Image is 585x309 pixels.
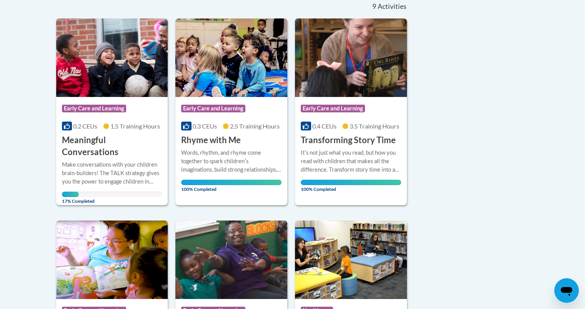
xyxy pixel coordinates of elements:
span: 1.5 Training Hours [110,122,160,130]
span: 0.3 CEUs [193,122,217,130]
img: Course Logo [56,220,168,299]
img: Course Logo [295,220,407,299]
span: Early Care and Learning [301,105,365,112]
img: Course Logo [175,18,287,97]
span: 100% Completed [181,180,282,192]
span: Early Care and Learning [181,105,245,112]
iframe: Button to launch messaging window [554,278,579,303]
span: 17% Completed [62,192,79,204]
div: Your progress [301,180,401,185]
span: Early Care and Learning [62,105,126,112]
h3: Transforming Story Time [301,134,396,146]
div: Your progress [62,192,79,197]
span: 9 [372,2,376,11]
h3: Meaningful Conversations [62,134,162,158]
a: Course LogoEarly Care and Learning0.2 CEUs1.5 Training Hours Meaningful ConversationsMake convers... [56,18,168,205]
a: Course LogoEarly Care and Learning0.4 CEUs3.5 Training Hours Transforming Story TimeItʹs not just... [295,18,407,205]
span: Activities [378,2,407,11]
div: Your progress [181,180,282,185]
img: Course Logo [56,18,168,97]
div: Words, rhythm, and rhyme come together to spark childrenʹs imaginations, build strong relationshi... [181,149,282,174]
span: 100% Completed [301,180,401,192]
div: Make conversations with your children brain-builders! The TALK strategy gives you the power to en... [62,160,162,186]
span: 2.5 Training Hours [230,122,280,130]
span: 0.2 CEUs [73,122,97,130]
span: 0.4 CEUs [312,122,337,130]
div: Itʹs not just what you read, but how you read with children that makes all the difference. Transf... [301,149,401,174]
img: Course Logo [295,18,407,97]
span: 3.5 Training Hours [350,122,399,130]
a: Course LogoEarly Care and Learning0.3 CEUs2.5 Training Hours Rhyme with MeWords, rhythm, and rhym... [175,18,287,205]
h3: Rhyme with Me [181,134,241,146]
img: Course Logo [175,220,287,299]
